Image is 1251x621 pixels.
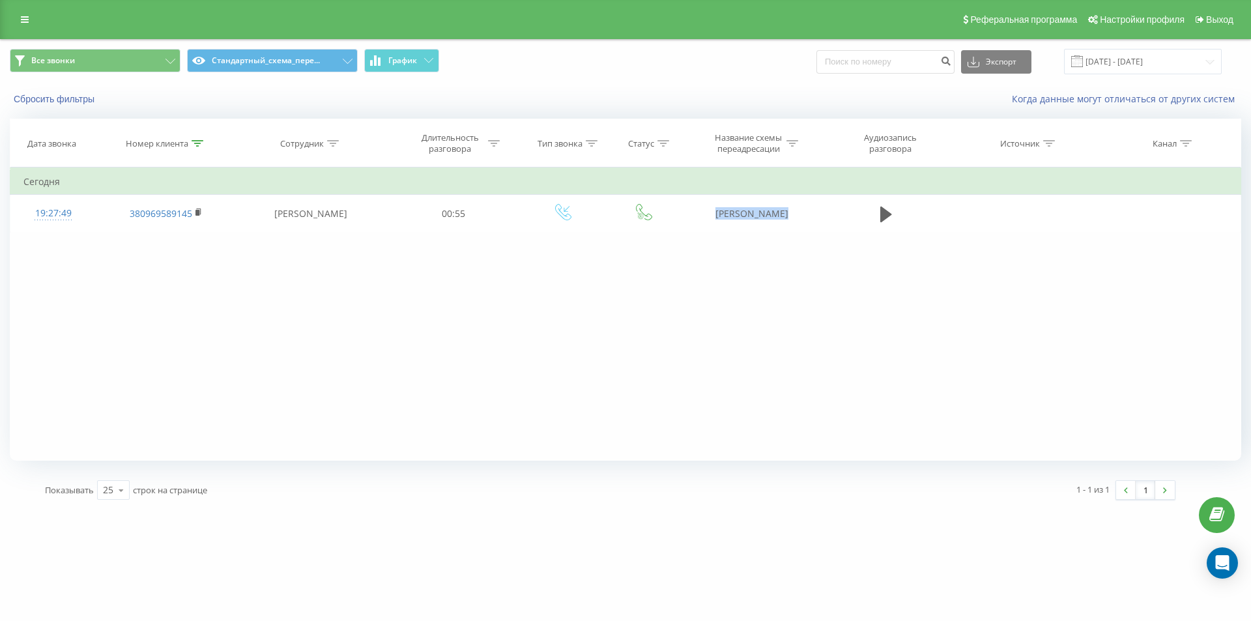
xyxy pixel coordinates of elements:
span: Настройки профиля [1100,14,1185,25]
div: Статус [628,138,654,149]
td: [PERSON_NAME] [236,195,386,233]
span: Выход [1206,14,1233,25]
td: [PERSON_NAME] [682,195,821,233]
input: Поиск по номеру [816,50,955,74]
div: 1 - 1 из 1 [1076,483,1110,496]
button: Стандартный_схема_пере... [187,49,358,72]
button: Экспорт [961,50,1031,74]
div: 25 [103,484,113,497]
a: Когда данные могут отличаться от других систем [1012,93,1241,105]
div: Название схемы переадресации [713,132,783,154]
a: 1 [1136,481,1155,499]
span: Все звонки [31,55,75,66]
button: Сбросить фильтры [10,93,101,105]
a: 380969589145 [130,207,192,220]
span: строк на странице [133,484,207,496]
td: 00:55 [386,195,521,233]
div: Open Intercom Messenger [1207,547,1238,579]
span: График [388,56,417,65]
span: Реферальная программа [970,14,1077,25]
button: Все звонки [10,49,180,72]
div: Источник [1000,138,1040,149]
div: Тип звонка [538,138,582,149]
div: Номер клиента [126,138,188,149]
div: Длительность разговора [415,132,485,154]
div: Сотрудник [280,138,324,149]
div: Дата звонка [27,138,76,149]
td: Сегодня [10,169,1241,195]
span: Показывать [45,484,94,496]
div: Канал [1153,138,1177,149]
button: График [364,49,439,72]
div: 19:27:49 [23,201,83,226]
div: Аудиозапись разговора [848,132,932,154]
